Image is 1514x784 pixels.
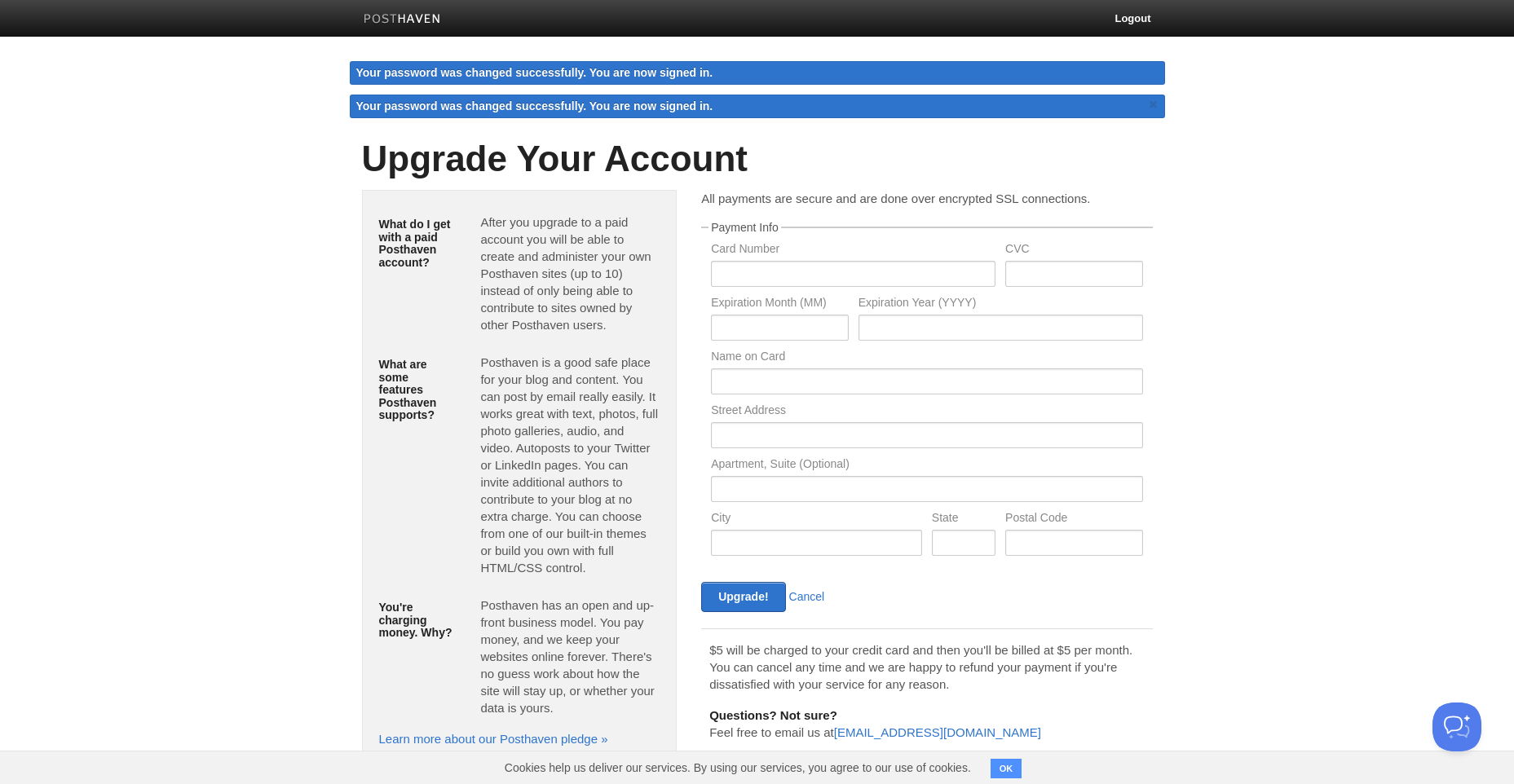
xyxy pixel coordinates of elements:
[711,512,922,527] label: City
[859,297,1143,312] label: Expiration Year (YYYY)
[379,601,457,639] h5: You're charging money. Why?
[701,582,785,612] input: Upgrade!
[834,725,1041,739] a: [EMAIL_ADDRESS][DOMAIN_NAME]
[711,404,1142,420] label: Street Address
[789,590,825,603] a: Cancel
[480,354,660,576] p: Posthaven is a good safe place for your blog and content. You can post by email really easily. It...
[356,99,713,112] span: Your password was changed successfully. You are now signed in.
[709,708,837,722] b: Questions? Not sure?
[480,214,660,333] p: After you upgrade to a paid account you will be able to create and administer your own Posthaven ...
[480,597,660,716] p: Posthaven has an open and up-front business model. You pay money, and we keep your websites onlin...
[1432,703,1481,751] iframe: Help Scout Beacon - Open
[711,297,848,312] label: Expiration Month (MM)
[932,512,995,527] label: State
[379,732,608,746] a: Learn more about our Posthaven pledge »
[488,751,987,784] span: Cookies help us deliver our services. By using our services, you agree to our use of cookies.
[1005,243,1142,258] label: CVC
[379,359,457,421] h5: What are some features Posthaven supports?
[1005,512,1142,527] label: Postal Code
[711,243,995,258] label: Card Number
[709,707,1144,741] p: Feel free to email us at
[991,759,1022,778] button: OK
[708,222,781,233] legend: Payment Info
[711,350,1142,366] label: Name on Card
[362,139,1153,178] h1: Upgrade Your Account
[701,190,1152,207] p: All payments are secure and are done over encrypted SSL connections.
[711,458,1142,473] label: Apartment, Suite (Optional)
[709,641,1144,693] p: $5 will be charged to your credit card and then you'll be billed at $5 per month. You can cancel ...
[379,218,457,269] h5: What do I get with a paid Posthaven account?
[364,14,441,26] img: Posthaven-bar
[1146,95,1161,115] a: ×
[350,61,1165,85] div: Your password was changed successfully. You are now signed in.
